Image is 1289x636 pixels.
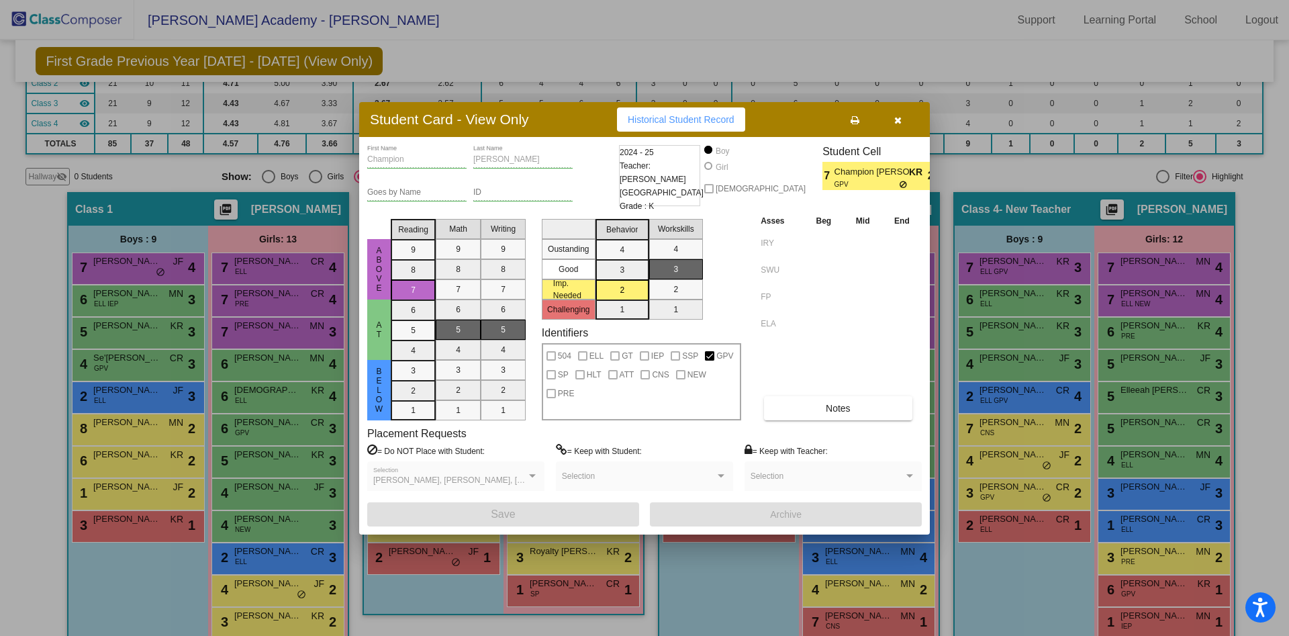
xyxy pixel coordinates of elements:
[716,348,733,364] span: GPV
[620,199,654,213] span: Grade : K
[542,326,588,339] label: Identifiers
[651,348,664,364] span: IEP
[622,348,633,364] span: GT
[589,348,604,364] span: ELL
[761,314,800,334] input: assessment
[843,214,882,228] th: Mid
[558,348,571,364] span: 504
[834,179,900,189] span: GPV
[652,367,669,383] span: CNS
[620,367,634,383] span: ATT
[491,508,515,520] span: Save
[373,367,385,414] span: Below
[804,214,843,228] th: Beg
[834,165,909,179] span: Champion [PERSON_NAME]
[373,320,385,339] span: At
[620,159,704,199] span: Teacher: [PERSON_NAME][GEOGRAPHIC_DATA]
[617,107,745,132] button: Historical Student Record
[757,214,804,228] th: Asses
[556,444,642,457] label: = Keep with Student:
[587,367,602,383] span: HLT
[687,367,706,383] span: NEW
[761,233,800,253] input: assessment
[928,168,939,184] span: 2
[770,509,802,520] span: Archive
[682,348,698,364] span: SSP
[628,114,734,125] span: Historical Student Record
[558,367,569,383] span: SP
[650,502,922,527] button: Archive
[367,188,467,197] input: goes by name
[558,385,575,402] span: PRE
[367,502,639,527] button: Save
[716,181,806,197] span: [DEMOGRAPHIC_DATA]
[715,161,728,173] div: Girl
[373,246,385,293] span: Above
[373,475,581,485] span: [PERSON_NAME], [PERSON_NAME], [PERSON_NAME]
[620,146,654,159] span: 2024 - 25
[909,165,928,179] span: KR
[764,396,912,420] button: Notes
[826,403,851,414] span: Notes
[761,260,800,280] input: assessment
[367,444,485,457] label: = Do NOT Place with Student:
[822,168,834,184] span: 7
[367,427,467,440] label: Placement Requests
[745,444,828,457] label: = Keep with Teacher:
[715,145,730,157] div: Boy
[761,287,800,307] input: assessment
[370,111,529,128] h3: Student Card - View Only
[822,145,939,158] h3: Student Cell
[882,214,922,228] th: End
